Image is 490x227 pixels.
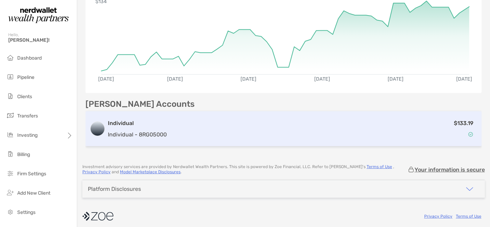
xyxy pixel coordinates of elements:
span: Add New Client [17,190,50,196]
img: pipeline icon [6,73,14,81]
span: [PERSON_NAME]! [8,37,73,43]
text: [DATE] [98,76,114,82]
img: settings icon [6,208,14,216]
a: Terms of Use [456,214,481,219]
span: Billing [17,152,30,157]
img: transfers icon [6,111,14,120]
text: [DATE] [388,76,404,82]
span: Pipeline [17,74,34,80]
a: Privacy Policy [82,169,111,174]
img: logo account [91,122,104,136]
span: Investing [17,132,38,138]
span: Dashboard [17,55,42,61]
img: firm-settings icon [6,169,14,177]
span: Settings [17,209,35,215]
img: clients icon [6,92,14,100]
a: Model Marketplace Disclosures [120,169,181,174]
text: [DATE] [457,76,473,82]
img: Zoe Logo [8,3,69,28]
img: investing icon [6,131,14,139]
p: Individual - 8RG05000 [108,130,167,139]
img: dashboard icon [6,53,14,62]
text: [DATE] [314,76,330,82]
text: [DATE] [167,76,183,82]
img: company logo [82,208,113,224]
img: add_new_client icon [6,188,14,197]
img: icon arrow [466,185,474,193]
span: Transfers [17,113,38,119]
a: Privacy Policy [424,214,452,219]
img: Account Status icon [468,132,473,137]
span: Clients [17,94,32,100]
img: billing icon [6,150,14,158]
p: Your information is secure [415,166,485,173]
p: Investment advisory services are provided by Nerdwallet Wealth Partners . This site is powered by... [82,164,408,175]
a: Terms of Use [367,164,392,169]
div: Platform Disclosures [88,186,141,192]
h3: Individual [108,119,167,127]
span: Firm Settings [17,171,46,177]
text: [DATE] [241,76,257,82]
p: [PERSON_NAME] Accounts [85,100,195,109]
p: $133.19 [454,119,473,127]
